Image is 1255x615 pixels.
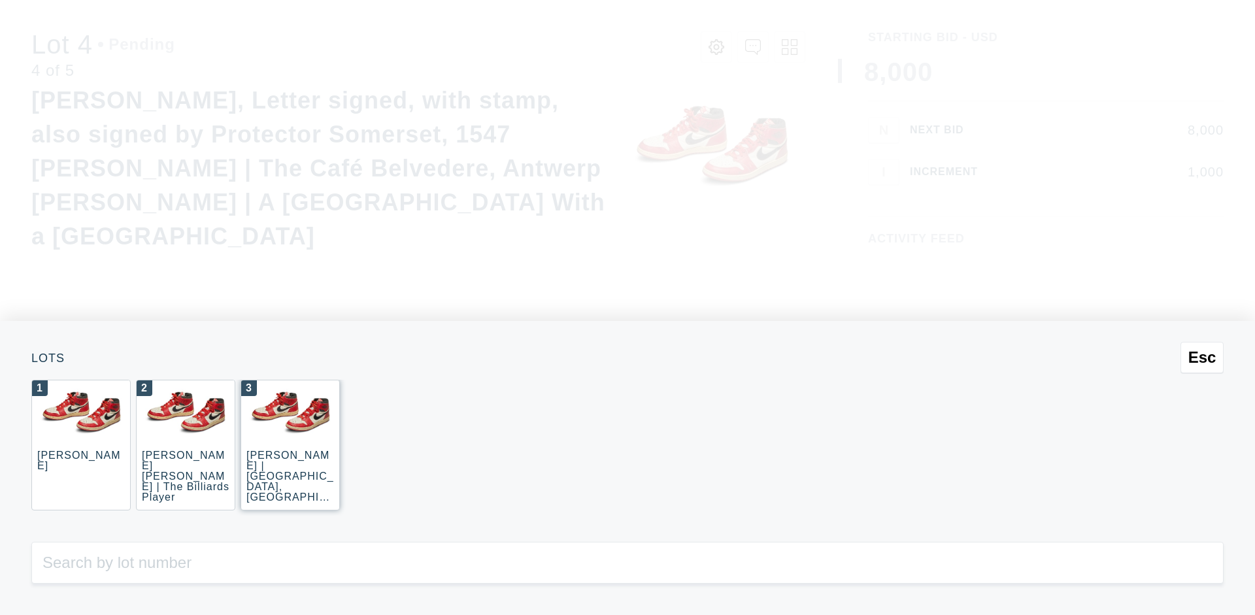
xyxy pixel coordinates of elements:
[241,380,257,396] div: 3
[31,542,1224,584] input: Search by lot number
[31,352,1224,364] div: Lots
[137,380,152,396] div: 2
[37,450,120,471] div: [PERSON_NAME]
[1180,342,1224,373] button: Esc
[1188,348,1216,367] span: Esc
[142,450,229,503] div: [PERSON_NAME] [PERSON_NAME] | The Billiards Player
[246,450,334,555] div: [PERSON_NAME] | [GEOGRAPHIC_DATA], [GEOGRAPHIC_DATA] ([GEOGRAPHIC_DATA], [GEOGRAPHIC_DATA])
[32,380,48,396] div: 1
